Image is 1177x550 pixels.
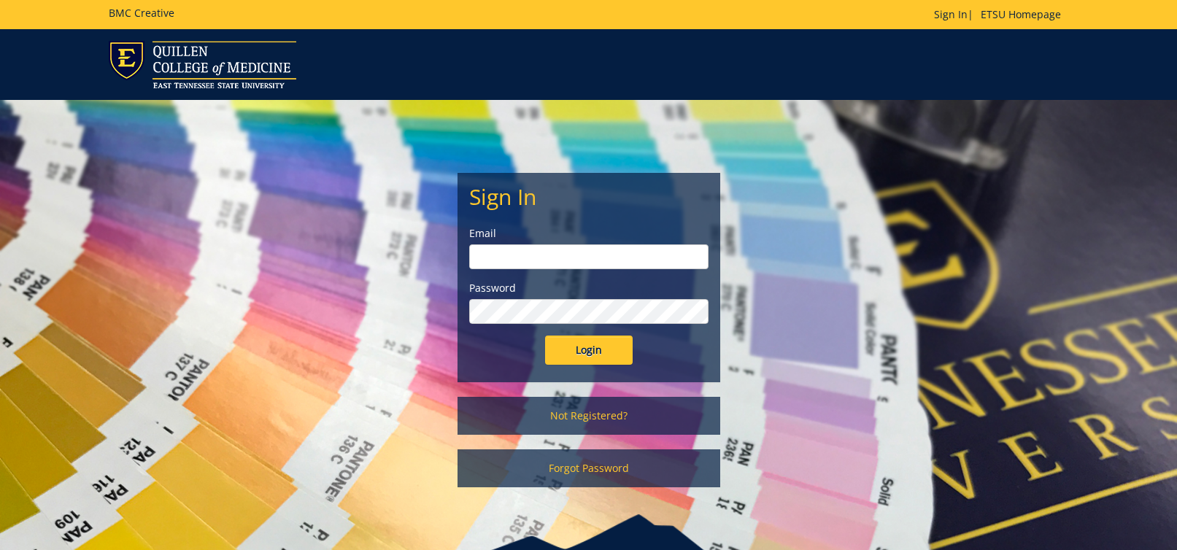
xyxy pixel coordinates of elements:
[469,185,709,209] h2: Sign In
[469,226,709,241] label: Email
[109,7,174,18] h5: BMC Creative
[458,397,720,435] a: Not Registered?
[934,7,968,21] a: Sign In
[458,449,720,487] a: Forgot Password
[109,41,296,88] img: ETSU logo
[469,281,709,295] label: Password
[934,7,1068,22] p: |
[545,336,633,365] input: Login
[973,7,1068,21] a: ETSU Homepage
